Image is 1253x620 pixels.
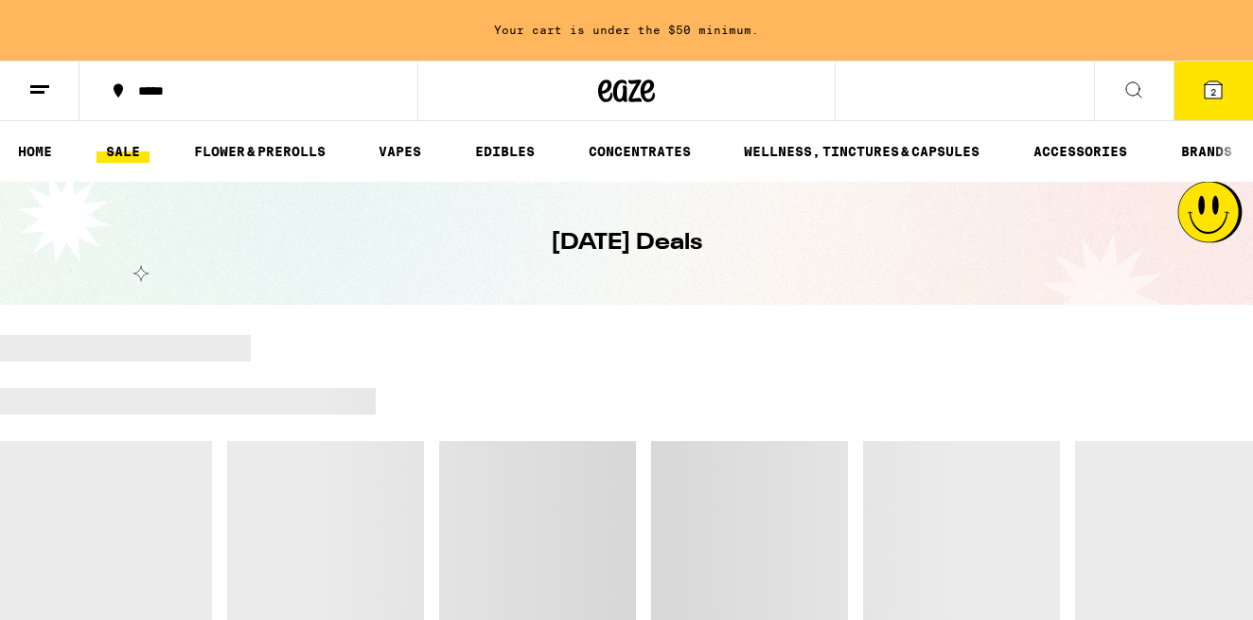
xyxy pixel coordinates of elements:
span: 2 [1210,86,1216,97]
a: BRANDS [1172,140,1242,163]
a: WELLNESS, TINCTURES & CAPSULES [734,140,989,163]
button: 2 [1174,62,1253,120]
a: HOME [9,140,62,163]
a: FLOWER & PREROLLS [185,140,335,163]
a: CONCENTRATES [579,140,700,163]
a: EDIBLES [466,140,544,163]
a: VAPES [369,140,431,163]
a: SALE [97,140,150,163]
a: ACCESSORIES [1024,140,1137,163]
h1: [DATE] Deals [551,227,702,259]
